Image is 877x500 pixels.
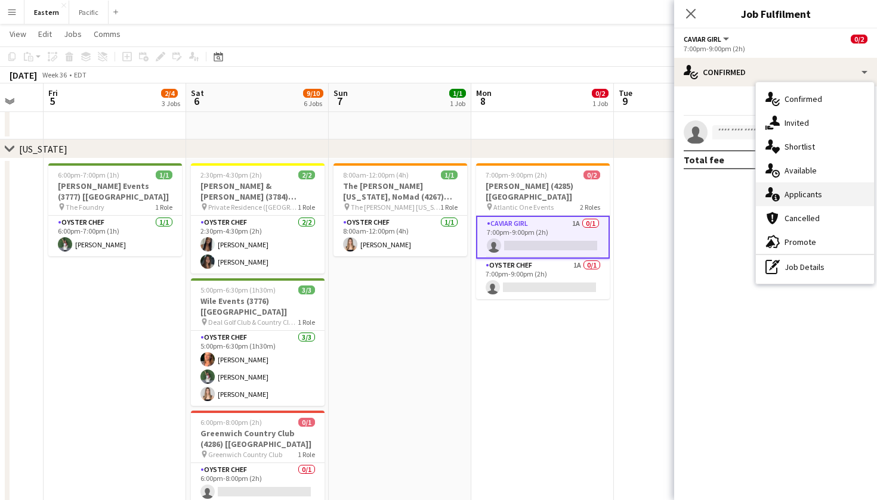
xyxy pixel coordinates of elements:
[756,135,874,159] div: Shortlist
[191,331,325,406] app-card-role: Oyster Chef3/35:00pm-6:30pm (1h30m)[PERSON_NAME][PERSON_NAME][PERSON_NAME]
[191,296,325,317] h3: Wile Events (3776) [[GEOGRAPHIC_DATA]]
[191,428,325,449] h3: Greenwich Country Club (4286) [[GEOGRAPHIC_DATA]]
[592,99,608,108] div: 1 Job
[298,318,315,327] span: 1 Role
[74,70,87,79] div: EDT
[10,29,26,39] span: View
[191,88,204,98] span: Sat
[333,88,348,98] span: Sun
[486,170,547,179] span: 7:00pm-9:00pm (2h)
[592,89,609,98] span: 0/2
[450,99,465,108] div: 1 Job
[684,154,724,166] div: Total fee
[298,418,315,427] span: 0/1
[200,418,262,427] span: 6:00pm-8:00pm (2h)
[449,89,466,98] span: 1/1
[756,111,874,135] div: Invited
[333,163,467,256] app-job-card: 8:00am-12:00pm (4h)1/1The [PERSON_NAME] [US_STATE], NoMad (4267) [[GEOGRAPHIC_DATA]] The [PERSON_...
[684,35,721,44] span: Caviar Girl
[476,216,610,259] app-card-role: Caviar Girl1A0/17:00pm-9:00pm (2h)
[33,26,57,42] a: Edit
[583,170,600,179] span: 0/2
[298,170,315,179] span: 2/2
[476,88,492,98] span: Mon
[161,89,178,98] span: 2/4
[617,94,632,108] span: 9
[441,170,458,179] span: 1/1
[39,70,69,79] span: Week 36
[94,29,121,39] span: Comms
[756,87,874,111] div: Confirmed
[48,216,182,256] app-card-role: Oyster Chef1/16:00pm-7:00pm (1h)[PERSON_NAME]
[66,203,104,212] span: The Foundry
[303,89,323,98] span: 9/10
[38,29,52,39] span: Edit
[5,26,31,42] a: View
[343,170,409,179] span: 8:00am-12:00pm (4h)
[333,181,467,202] h3: The [PERSON_NAME] [US_STATE], NoMad (4267) [[GEOGRAPHIC_DATA]]
[69,1,109,24] button: Pacific
[756,255,874,279] div: Job Details
[298,285,315,294] span: 3/3
[156,170,172,179] span: 1/1
[48,181,182,202] h3: [PERSON_NAME] Events (3777) [[GEOGRAPHIC_DATA]]
[200,285,276,294] span: 5:00pm-6:30pm (1h30m)
[333,216,467,256] app-card-role: Oyster Chef1/18:00am-12:00pm (4h)[PERSON_NAME]
[476,259,610,299] app-card-role: Oyster Chef1A0/17:00pm-9:00pm (2h)
[476,163,610,299] app-job-card: 7:00pm-9:00pm (2h)0/2[PERSON_NAME] (4285) [[GEOGRAPHIC_DATA]] Atlantic One Events2 RolesCaviar Gi...
[440,203,458,212] span: 1 Role
[304,99,323,108] div: 6 Jobs
[58,170,119,179] span: 6:00pm-7:00pm (1h)
[208,203,298,212] span: Private Residence ([GEOGRAPHIC_DATA], [GEOGRAPHIC_DATA])
[332,94,348,108] span: 7
[47,94,58,108] span: 5
[48,163,182,256] app-job-card: 6:00pm-7:00pm (1h)1/1[PERSON_NAME] Events (3777) [[GEOGRAPHIC_DATA]] The Foundry1 RoleOyster Chef...
[10,69,37,81] div: [DATE]
[24,1,69,24] button: Eastern
[756,159,874,182] div: Available
[684,44,867,53] div: 7:00pm-9:00pm (2h)
[756,182,874,206] div: Applicants
[155,203,172,212] span: 1 Role
[191,181,325,202] h3: [PERSON_NAME] & [PERSON_NAME] (3784) [[GEOGRAPHIC_DATA]]
[474,94,492,108] span: 8
[298,203,315,212] span: 1 Role
[89,26,125,42] a: Comms
[191,216,325,274] app-card-role: Oyster Chef2/22:30pm-4:30pm (2h)[PERSON_NAME][PERSON_NAME]
[48,88,58,98] span: Fri
[351,203,440,212] span: The [PERSON_NAME] [US_STATE], NoMad
[756,206,874,230] div: Cancelled
[580,203,600,212] span: 2 Roles
[619,88,632,98] span: Tue
[19,143,67,155] div: [US_STATE]
[208,318,298,327] span: Deal Golf Club & Country Club ([GEOGRAPHIC_DATA], [GEOGRAPHIC_DATA])
[200,170,262,179] span: 2:30pm-4:30pm (2h)
[851,35,867,44] span: 0/2
[191,163,325,274] app-job-card: 2:30pm-4:30pm (2h)2/2[PERSON_NAME] & [PERSON_NAME] (3784) [[GEOGRAPHIC_DATA]] Private Residence (...
[674,58,877,86] div: Confirmed
[298,450,315,459] span: 1 Role
[756,230,874,254] div: Promote
[189,94,204,108] span: 6
[476,181,610,202] h3: [PERSON_NAME] (4285) [[GEOGRAPHIC_DATA]]
[208,450,282,459] span: Greenwich Country Club
[59,26,87,42] a: Jobs
[162,99,180,108] div: 3 Jobs
[684,35,731,44] button: Caviar Girl
[674,6,877,21] h3: Job Fulfilment
[64,29,82,39] span: Jobs
[493,203,554,212] span: Atlantic One Events
[191,278,325,406] app-job-card: 5:00pm-6:30pm (1h30m)3/3Wile Events (3776) [[GEOGRAPHIC_DATA]] Deal Golf Club & Country Club ([GE...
